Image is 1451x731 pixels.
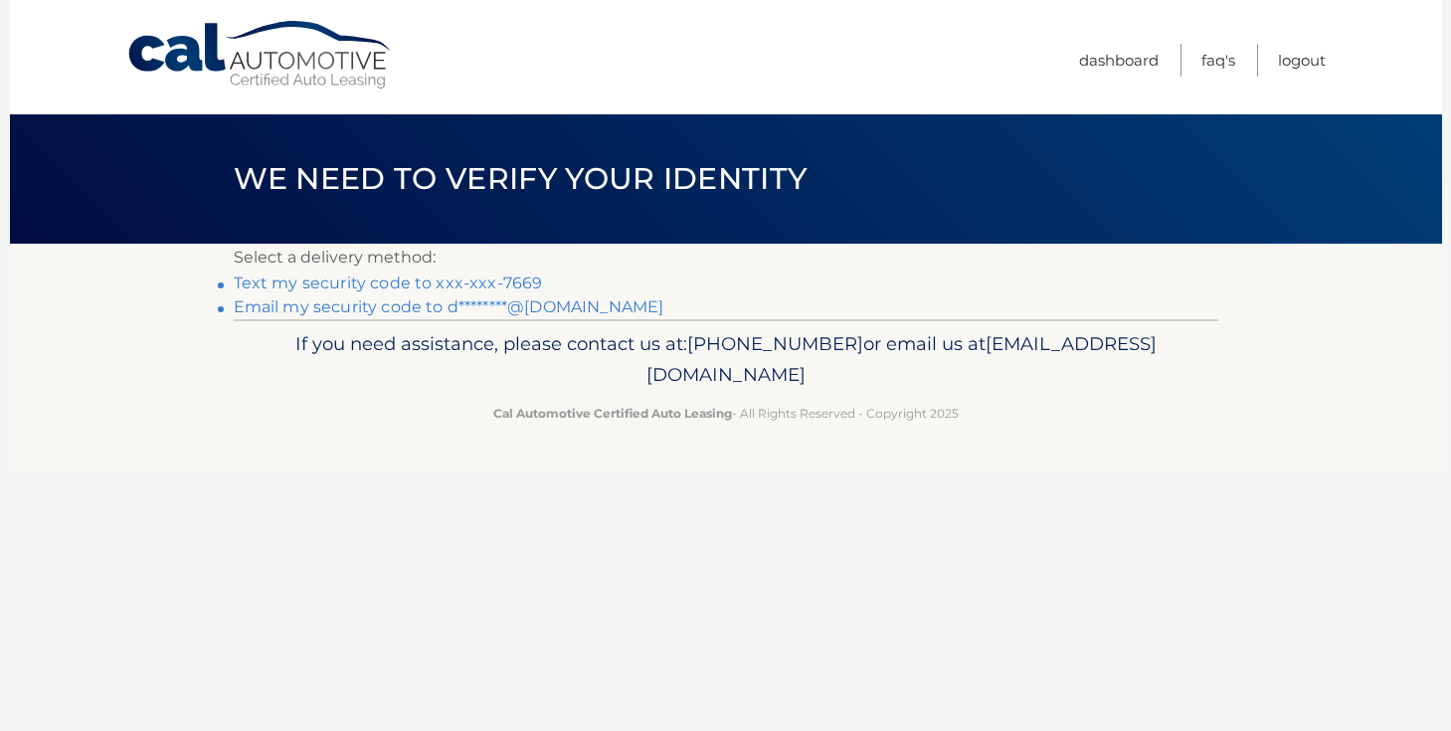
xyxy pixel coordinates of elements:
[687,332,863,355] span: [PHONE_NUMBER]
[247,403,1205,424] p: - All Rights Reserved - Copyright 2025
[234,274,543,292] a: Text my security code to xxx-xxx-7669
[247,328,1205,392] p: If you need assistance, please contact us at: or email us at
[493,406,732,421] strong: Cal Automotive Certified Auto Leasing
[234,160,808,197] span: We need to verify your identity
[126,20,395,91] a: Cal Automotive
[234,244,1218,272] p: Select a delivery method:
[1079,44,1159,77] a: Dashboard
[1278,44,1326,77] a: Logout
[234,297,664,316] a: Email my security code to d********@[DOMAIN_NAME]
[1201,44,1235,77] a: FAQ's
